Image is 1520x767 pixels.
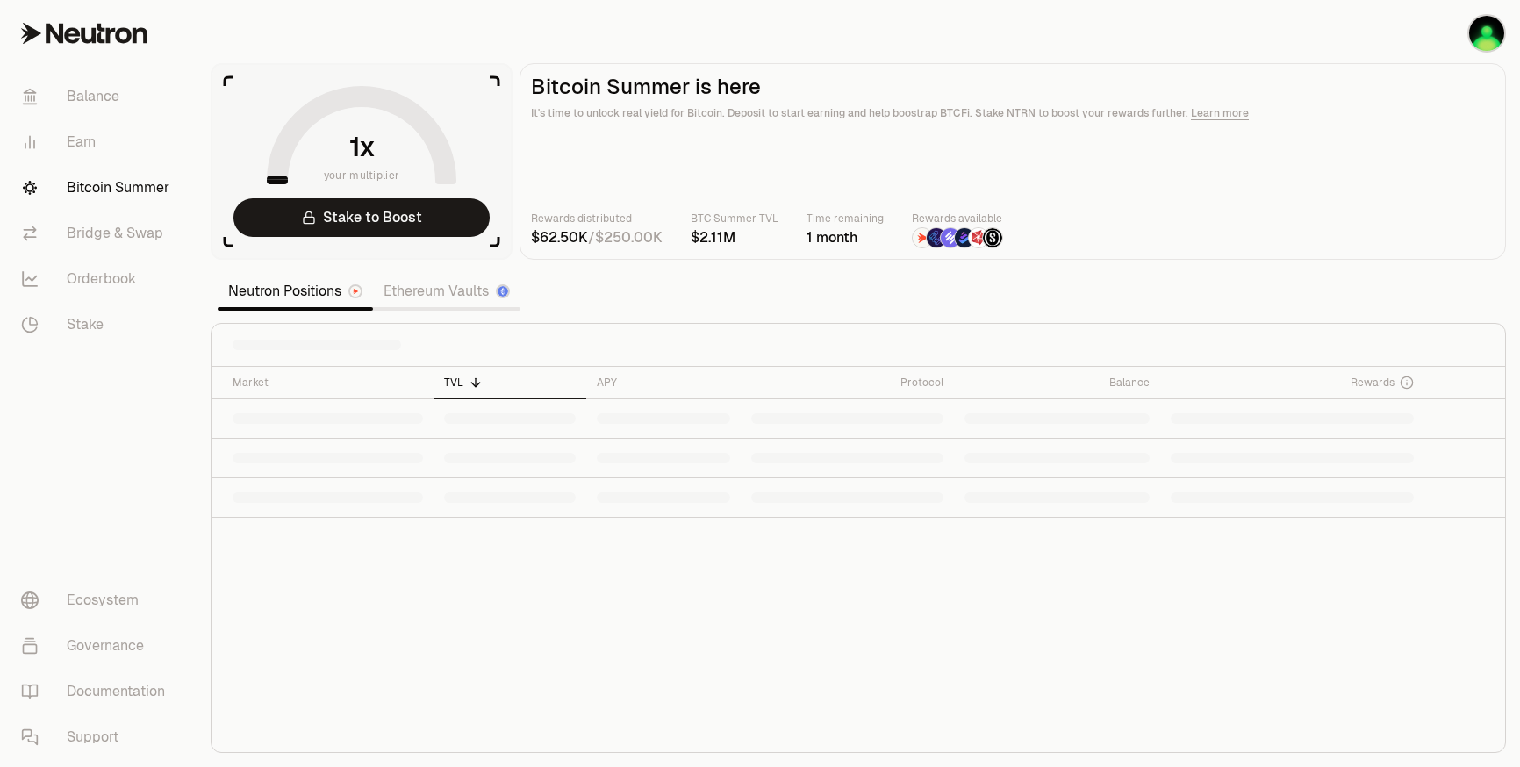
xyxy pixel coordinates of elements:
img: Bedrock Diamonds [955,228,974,247]
a: Stake [7,302,190,348]
div: / [531,227,663,248]
img: Solv Points [941,228,960,247]
span: your multiplier [324,167,400,184]
img: Ethereum Logo [498,286,508,297]
div: 1 month [807,227,884,248]
img: NTRN [913,228,932,247]
p: Rewards distributed [531,210,663,227]
a: Governance [7,623,190,669]
img: KO [1469,16,1504,51]
h2: Bitcoin Summer is here [531,75,1495,99]
div: Market [233,376,423,390]
a: Documentation [7,669,190,714]
a: Learn more [1191,106,1249,120]
a: Ecosystem [7,577,190,623]
p: Time remaining [807,210,884,227]
a: Bridge & Swap [7,211,190,256]
p: It's time to unlock real yield for Bitcoin. Deposit to start earning and help boostrap BTCFi. Sta... [531,104,1495,122]
a: Stake to Boost [233,198,490,237]
img: Mars Fragments [969,228,988,247]
a: Neutron Positions [218,274,373,309]
a: Orderbook [7,256,190,302]
img: Structured Points [983,228,1002,247]
div: Protocol [751,376,943,390]
a: Earn [7,119,190,165]
p: BTC Summer TVL [691,210,778,227]
a: Support [7,714,190,760]
img: Neutron Logo [350,286,361,297]
span: Rewards [1351,376,1395,390]
p: Rewards available [912,210,1003,227]
div: TVL [444,376,576,390]
img: EtherFi Points [927,228,946,247]
div: APY [597,376,730,390]
a: Ethereum Vaults [373,274,520,309]
a: Balance [7,74,190,119]
div: Balance [964,376,1150,390]
a: Bitcoin Summer [7,165,190,211]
